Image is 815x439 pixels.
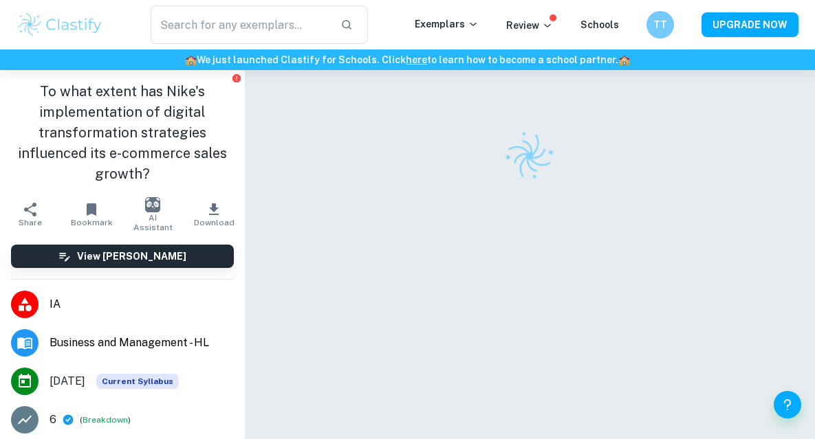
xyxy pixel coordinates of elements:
p: Exemplars [415,16,479,32]
span: Download [194,218,235,227]
button: Help and Feedback [774,391,801,418]
span: IA [50,296,234,313]
p: Review [506,18,553,33]
h6: We just launched Clastify for Schools. Click to learn how to become a school partner. [3,52,812,67]
button: View [PERSON_NAME] [11,245,234,268]
span: Current Syllabus [96,374,179,389]
span: 🏫 [185,54,197,65]
span: [DATE] [50,373,85,390]
span: Business and Management - HL [50,335,234,351]
img: Clastify logo [17,11,104,38]
img: AI Assistant [145,197,160,212]
div: This exemplar is based on the current syllabus. Feel free to refer to it for inspiration/ideas wh... [96,374,179,389]
span: 🏫 [618,54,630,65]
button: Bookmark [61,195,122,234]
span: Bookmark [71,218,113,227]
h6: View [PERSON_NAME] [77,249,186,264]
span: Share [19,218,42,227]
button: Report issue [232,73,242,83]
span: AI Assistant [131,213,175,232]
span: ( ) [80,414,131,427]
button: TT [646,11,674,38]
button: Download [184,195,245,234]
img: Clastify logo [497,122,563,189]
button: Breakdown [83,414,128,426]
button: UPGRADE NOW [702,12,798,37]
h1: To what extent has Nike's implementation of digital transformation strategies influenced its e-co... [11,81,234,184]
a: here [406,54,427,65]
h6: TT [653,17,669,32]
p: 6 [50,412,56,428]
button: AI Assistant [122,195,184,234]
a: Schools [580,19,619,30]
input: Search for any exemplars... [151,5,329,44]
